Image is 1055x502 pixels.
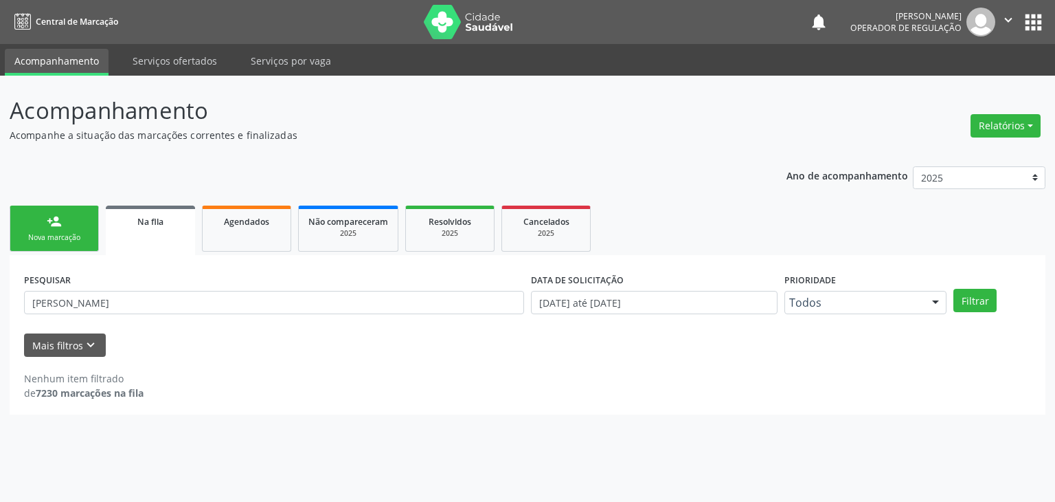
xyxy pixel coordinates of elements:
div: 2025 [308,228,388,239]
input: Nome, CNS [24,291,524,314]
label: PESQUISAR [24,270,71,291]
div: [PERSON_NAME] [850,10,962,22]
a: Serviços ofertados [123,49,227,73]
a: Central de Marcação [10,10,118,33]
a: Acompanhamento [5,49,109,76]
span: Agendados [224,216,269,228]
span: Central de Marcação [36,16,118,28]
button: notifications [809,12,828,32]
div: 2025 [416,228,484,239]
button: Filtrar [953,289,997,312]
span: Na fila [137,216,163,228]
button: Mais filtroskeyboard_arrow_down [24,334,106,358]
div: de [24,386,144,400]
strong: 7230 marcações na fila [36,386,144,400]
label: Prioridade [784,270,836,291]
p: Ano de acompanhamento [786,166,908,184]
button: apps [1021,10,1045,34]
p: Acompanhe a situação das marcações correntes e finalizadas [10,128,735,142]
input: Selecione um intervalo [531,291,778,314]
div: person_add [47,214,62,229]
button:  [995,8,1021,36]
a: Serviços por vaga [241,49,341,73]
div: Nenhum item filtrado [24,371,144,386]
span: Cancelados [523,216,569,228]
img: img [966,8,995,36]
button: Relatórios [971,114,1041,138]
span: Resolvidos [429,216,471,228]
i: keyboard_arrow_down [83,338,98,353]
p: Acompanhamento [10,94,735,128]
label: DATA DE SOLICITAÇÃO [531,270,624,291]
span: Todos [789,296,918,309]
div: 2025 [512,228,580,239]
span: Não compareceram [308,216,388,228]
i:  [1001,12,1016,28]
span: Operador de regulação [850,22,962,34]
div: Nova marcação [20,232,89,243]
